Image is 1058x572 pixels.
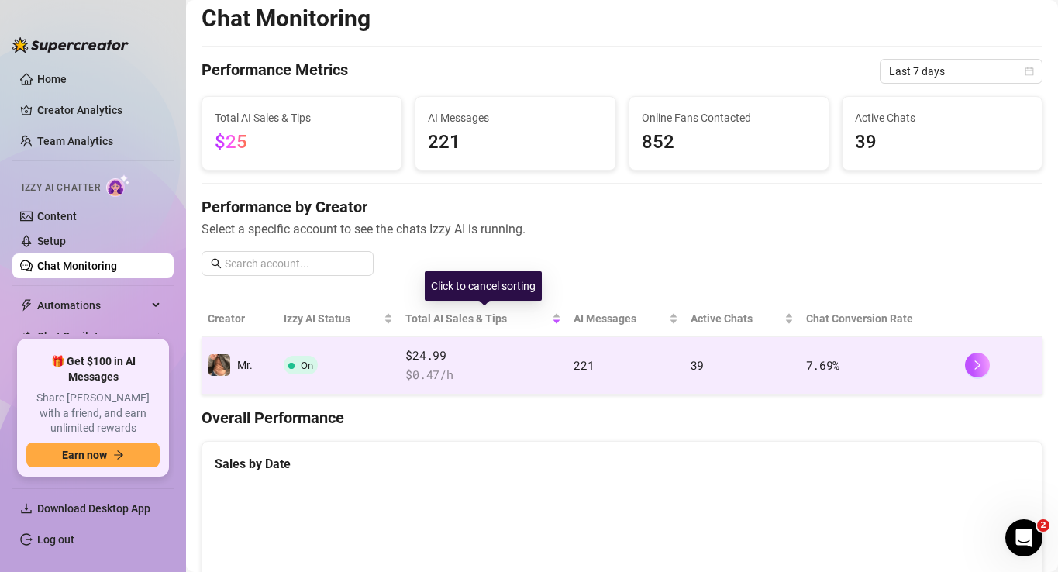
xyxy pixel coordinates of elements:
div: Sales by Date [215,454,1029,474]
img: Chat Copilot [20,331,30,342]
span: Active Chats [691,310,781,327]
span: Online Fans Contacted [642,109,816,126]
span: 852 [642,128,816,157]
img: Mr. [208,354,230,376]
h2: Chat Monitoring [202,4,370,33]
span: AI Messages [574,310,665,327]
span: Total AI Sales & Tips [215,109,389,126]
span: Total AI Sales & Tips [405,310,549,327]
span: Earn now [62,449,107,461]
span: $ 0.47 /h [405,366,561,384]
a: Team Analytics [37,135,113,147]
input: Search account... [225,255,364,272]
img: logo-BBDzfeDw.svg [12,37,129,53]
span: Last 7 days [889,60,1033,83]
span: Izzy AI Chatter [22,181,100,195]
span: 221 [574,357,594,373]
span: AI Messages [428,109,602,126]
span: Select a specific account to see the chats Izzy AI is running. [202,219,1042,239]
button: right [965,353,990,377]
a: Home [37,73,67,85]
button: Earn nowarrow-right [26,443,160,467]
th: Active Chats [684,301,800,337]
img: AI Chatter [106,174,130,197]
span: Mr. [237,359,253,371]
h4: Overall Performance [202,407,1042,429]
span: 39 [855,128,1029,157]
span: Share [PERSON_NAME] with a friend, and earn unlimited rewards [26,391,160,436]
span: 2 [1037,519,1049,532]
a: Setup [37,235,66,247]
h4: Performance by Creator [202,196,1042,218]
span: search [211,258,222,269]
a: Log out [37,533,74,546]
span: right [972,360,983,370]
th: Total AI Sales & Tips [399,301,567,337]
span: 39 [691,357,704,373]
span: Izzy AI Status [284,310,381,327]
span: Active Chats [855,109,1029,126]
iframe: Intercom live chat [1005,519,1042,556]
span: Download Desktop App [37,502,150,515]
a: Creator Analytics [37,98,161,122]
span: 🎁 Get $100 in AI Messages [26,354,160,384]
span: 221 [428,128,602,157]
a: Content [37,210,77,222]
h4: Performance Metrics [202,59,348,84]
span: arrow-right [113,450,124,460]
span: calendar [1025,67,1034,76]
span: Chat Copilot [37,324,147,349]
span: download [20,502,33,515]
span: $24.99 [405,346,561,365]
th: Izzy AI Status [277,301,399,337]
span: On [301,360,313,371]
span: thunderbolt [20,299,33,312]
th: Chat Conversion Rate [800,301,959,337]
span: $25 [215,131,247,153]
span: Automations [37,293,147,318]
th: AI Messages [567,301,684,337]
span: 7.69 % [806,357,840,373]
th: Creator [202,301,277,337]
a: Chat Monitoring [37,260,117,272]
